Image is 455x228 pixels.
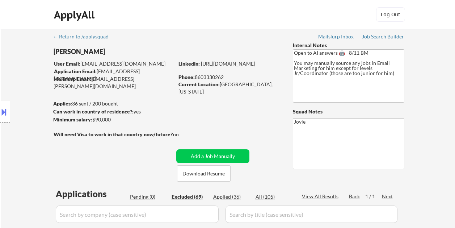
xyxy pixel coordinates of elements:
[365,193,382,200] div: 1 / 1
[293,108,404,115] div: Squad Notes
[318,34,354,41] a: Mailslurp Inbox
[318,34,354,39] div: Mailslurp Inbox
[349,193,361,200] div: Back
[382,193,393,200] div: Next
[178,81,220,87] strong: Current Location:
[201,61,255,67] a: [URL][DOMAIN_NAME]
[293,42,404,49] div: Internal Notes
[53,34,115,39] div: ← Return to /applysquad
[226,206,397,223] input: Search by title (case sensitive)
[256,193,292,200] div: All (105)
[178,81,281,95] div: [GEOGRAPHIC_DATA], [US_STATE]
[176,149,249,163] button: Add a Job Manually
[130,193,166,200] div: Pending (0)
[376,7,405,22] button: Log Out
[54,9,97,21] div: ApplyAll
[172,193,208,200] div: Excluded (69)
[56,190,127,198] div: Applications
[213,193,249,200] div: Applied (36)
[53,34,115,41] a: ← Return to /applysquad
[362,34,404,39] div: Job Search Builder
[302,193,341,200] div: View All Results
[56,206,219,223] input: Search by company (case sensitive)
[178,61,200,67] strong: LinkedIn:
[178,74,195,80] strong: Phone:
[177,165,231,182] button: Download Resume
[173,131,194,138] div: no
[178,74,281,81] div: 8603330262
[362,34,404,41] a: Job Search Builder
